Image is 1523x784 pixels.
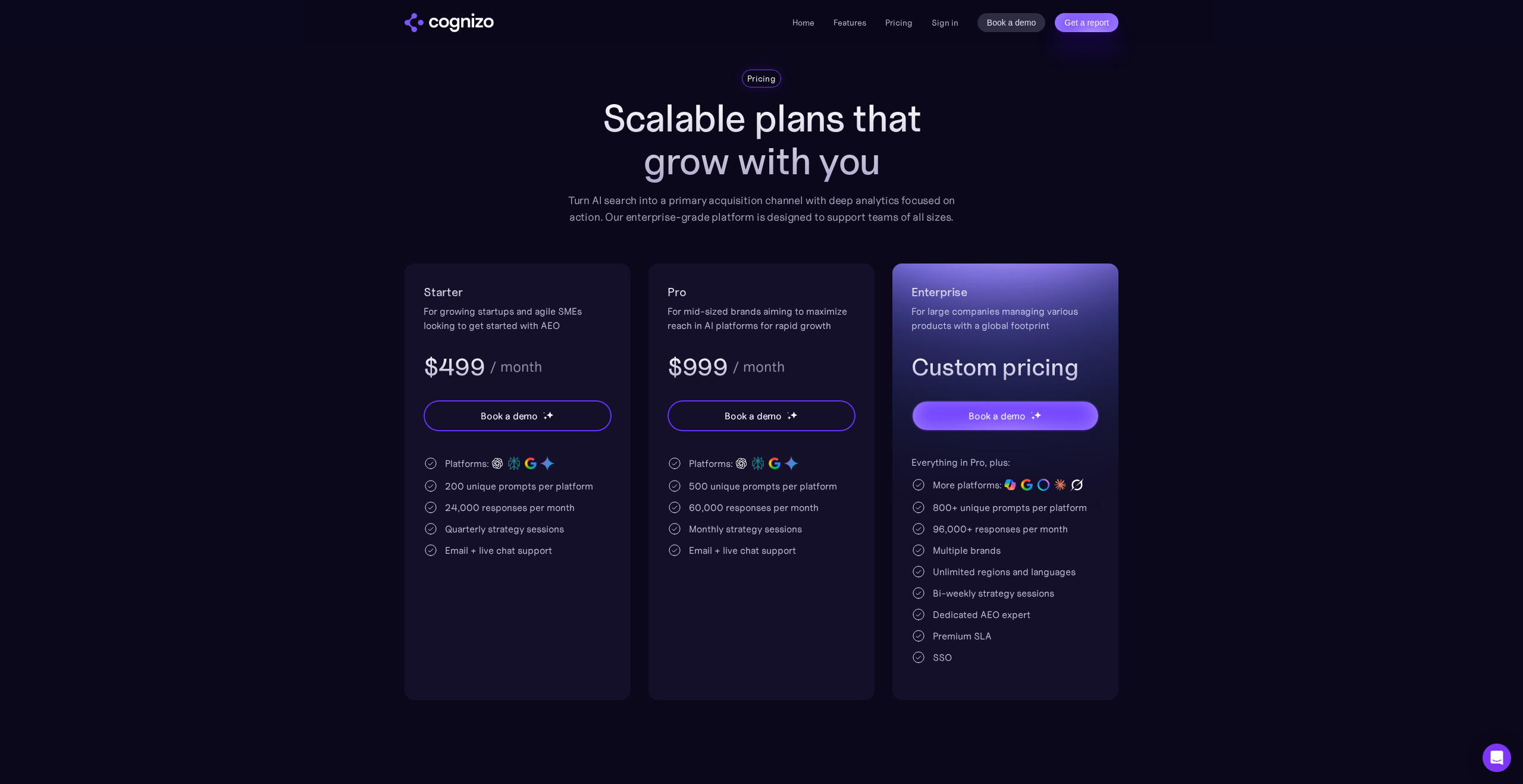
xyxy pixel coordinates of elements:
[1031,412,1033,413] img: star
[1055,13,1118,32] a: Get a report
[689,500,819,515] div: 60,000 responses per month
[559,97,964,183] h1: Scalable plans that grow with you
[689,456,733,471] div: Platforms:
[833,17,866,28] a: Features
[668,400,855,431] a: Book a demostarstarstar
[911,304,1099,333] div: For large companies managing various products with a global footprint
[668,283,855,302] h2: Pro
[885,17,913,28] a: Pricing
[490,360,542,374] div: / month
[559,192,964,225] div: Turn AI search into a primary acquisition channel with deep analytics focused on action. Our ente...
[747,73,776,84] div: Pricing
[732,360,785,374] div: / month
[424,352,485,382] h3: $499
[1034,411,1042,419] img: star
[405,13,494,32] a: home
[445,456,489,471] div: Platforms:
[725,409,782,423] div: Book a demo
[933,607,1030,622] div: Dedicated AEO expert
[689,479,837,493] div: 500 unique prompts per platform
[933,629,992,643] div: Premium SLA
[481,409,538,423] div: Book a demo
[933,478,1002,492] div: More platforms:
[933,650,952,664] div: SSO
[689,543,796,557] div: Email + live chat support
[933,543,1001,557] div: Multiple brands
[445,479,593,493] div: 200 unique prompts per platform
[1031,416,1035,420] img: star
[668,352,728,382] h3: $999
[933,586,1054,600] div: Bi-weekly strategy sessions
[933,522,1068,536] div: 96,000+ responses per month
[445,543,552,557] div: Email + live chat support
[424,304,612,333] div: For growing startups and agile SMEs looking to get started with AEO
[689,522,802,536] div: Monthly strategy sessions
[932,15,958,30] a: Sign in
[911,352,1099,382] h3: Custom pricing
[911,455,1099,469] div: Everything in Pro, plus:
[790,411,798,419] img: star
[424,283,612,302] h2: Starter
[969,409,1026,423] div: Book a demo
[668,304,855,333] div: For mid-sized brands aiming to maximize reach in AI platforms for rapid growth
[1483,744,1511,772] div: Open Intercom Messenger
[933,565,1076,579] div: Unlimited regions and languages
[792,17,814,28] a: Home
[424,400,612,431] a: Book a demostarstarstar
[787,416,791,420] img: star
[445,522,564,536] div: Quarterly strategy sessions
[933,500,1087,515] div: 800+ unique prompts per platform
[977,13,1046,32] a: Book a demo
[445,500,575,515] div: 24,000 responses per month
[787,412,789,413] img: star
[546,411,554,419] img: star
[911,400,1099,431] a: Book a demostarstarstar
[405,13,494,32] img: cognizo logo
[911,283,1099,302] h2: Enterprise
[543,416,547,420] img: star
